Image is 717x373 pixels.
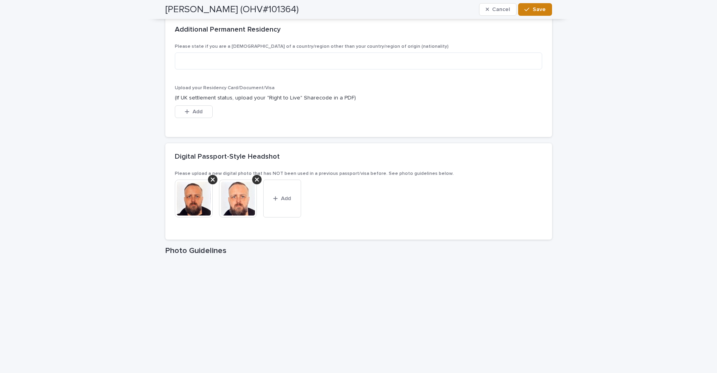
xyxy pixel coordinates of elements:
[175,44,449,49] span: Please state if you are a [DEMOGRAPHIC_DATA] of a country/region other than your country/region o...
[175,86,275,90] span: Upload your Residency Card/Document/Visa
[175,105,213,118] button: Add
[175,26,281,34] h2: Additional Permanent Residency
[533,7,546,12] span: Save
[165,246,552,255] h1: Photo Guidelines
[175,171,454,176] span: Please upload a new digital photo that has NOT been used in a previous passport/visa before. See ...
[479,3,517,16] button: Cancel
[175,153,280,161] h2: Digital Passport-Style Headshot
[165,4,299,15] h2: [PERSON_NAME] (OHV#101364)
[281,196,291,201] span: Add
[492,7,510,12] span: Cancel
[263,180,301,217] button: Add
[175,94,543,102] p: (If UK settlement status, upload your "Right to Live" Sharecode in a PDF)
[518,3,552,16] button: Save
[193,109,202,114] span: Add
